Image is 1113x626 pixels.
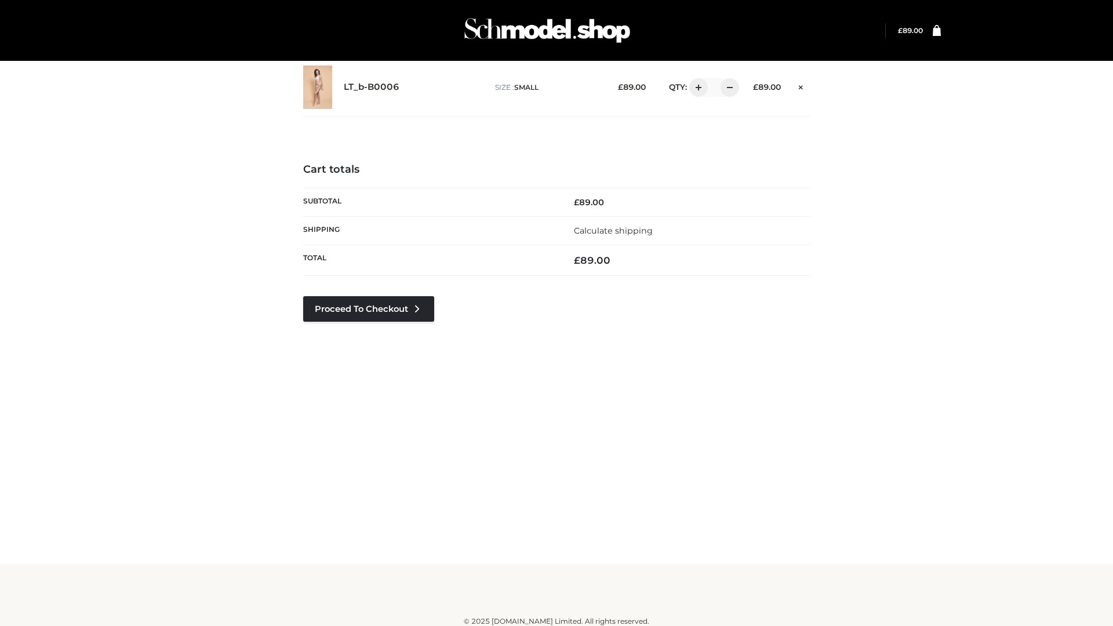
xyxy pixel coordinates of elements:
a: LT_b-B0006 [344,82,399,93]
bdi: 89.00 [753,82,781,92]
h4: Cart totals [303,163,810,176]
img: LT_b-B0006 - SMALL [303,65,332,109]
span: £ [753,82,758,92]
th: Total [303,245,556,276]
img: Schmodel Admin 964 [460,8,634,53]
span: £ [574,197,579,208]
span: £ [898,26,903,35]
span: SMALL [514,83,539,92]
span: £ [618,82,623,92]
span: £ [574,254,580,266]
a: Remove this item [792,78,810,93]
bdi: 89.00 [574,197,604,208]
th: Shipping [303,216,556,245]
div: QTY: [657,78,735,97]
p: size : [495,82,600,93]
bdi: 89.00 [618,82,646,92]
bdi: 89.00 [574,254,610,266]
bdi: 89.00 [898,26,923,35]
th: Subtotal [303,188,556,216]
a: £89.00 [898,26,923,35]
a: Proceed to Checkout [303,296,434,322]
a: Calculate shipping [574,225,653,236]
